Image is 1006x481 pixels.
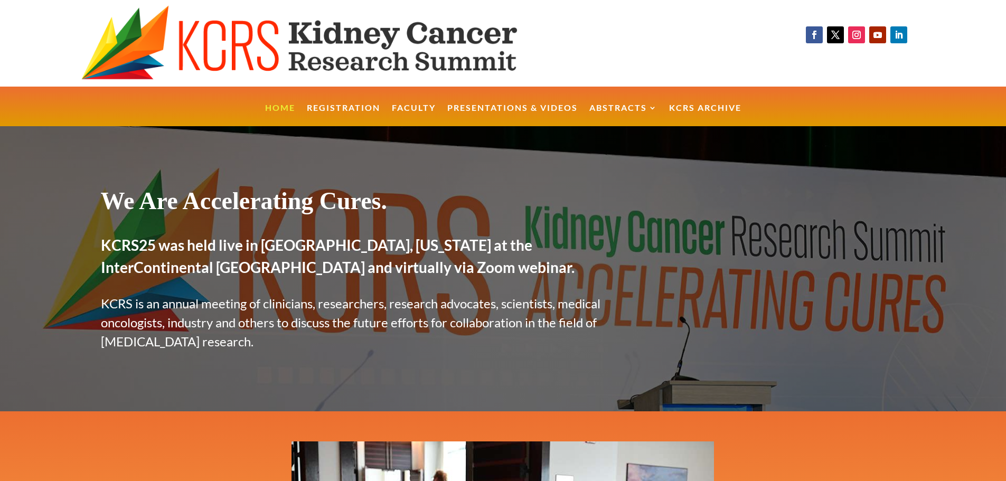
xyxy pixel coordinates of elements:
a: Presentations & Videos [447,104,578,127]
a: Follow on LinkedIn [890,26,907,43]
h2: KCRS25 was held live in [GEOGRAPHIC_DATA], [US_STATE] at the InterContinental [GEOGRAPHIC_DATA] a... [101,234,623,284]
a: Follow on Youtube [869,26,886,43]
img: KCRS generic logo wide [81,5,570,81]
a: Abstracts [589,104,657,127]
a: Follow on X [827,26,844,43]
a: Follow on Facebook [806,26,823,43]
a: Registration [307,104,380,127]
a: KCRS Archive [669,104,741,127]
h1: We Are Accelerating Cures. [101,186,623,221]
a: Follow on Instagram [848,26,865,43]
a: Faculty [392,104,436,127]
p: KCRS is an annual meeting of clinicians, researchers, research advocates, scientists, medical onc... [101,294,623,351]
a: Home [265,104,295,127]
